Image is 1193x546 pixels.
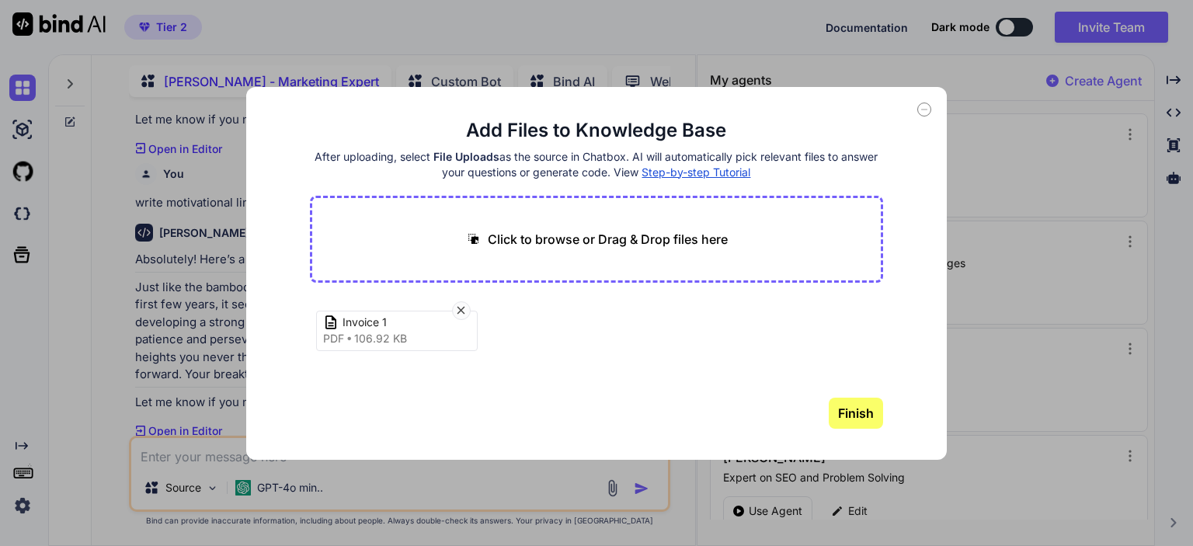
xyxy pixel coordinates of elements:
[310,118,884,143] h2: Add Files to Knowledge Base
[310,149,884,180] h4: After uploading, select as the source in Chatbox. AI will automatically pick relevant files to an...
[642,165,750,179] span: Step-by-step Tutorial
[343,315,467,331] span: Invoice 1
[323,331,344,346] span: pdf
[488,230,728,249] p: Click to browse or Drag & Drop files here
[433,150,499,163] span: File Uploads
[354,331,407,346] span: 106.92 KB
